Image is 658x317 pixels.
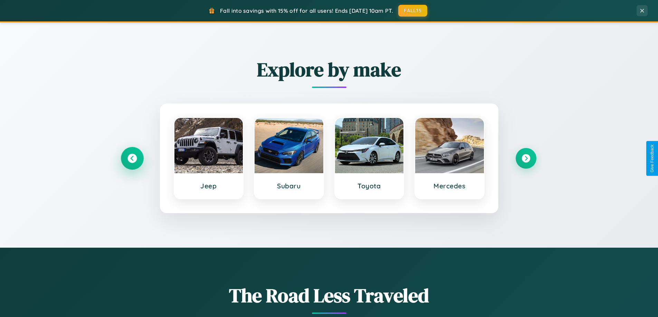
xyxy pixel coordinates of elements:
span: Fall into savings with 15% off for all users! Ends [DATE] 10am PT. [220,7,393,14]
button: FALL15 [398,5,427,17]
h3: Subaru [261,182,316,190]
h2: Explore by make [122,56,536,83]
div: Give Feedback [650,145,655,172]
h3: Toyota [342,182,397,190]
h3: Mercedes [422,182,477,190]
h1: The Road Less Traveled [122,282,536,309]
h3: Jeep [181,182,236,190]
